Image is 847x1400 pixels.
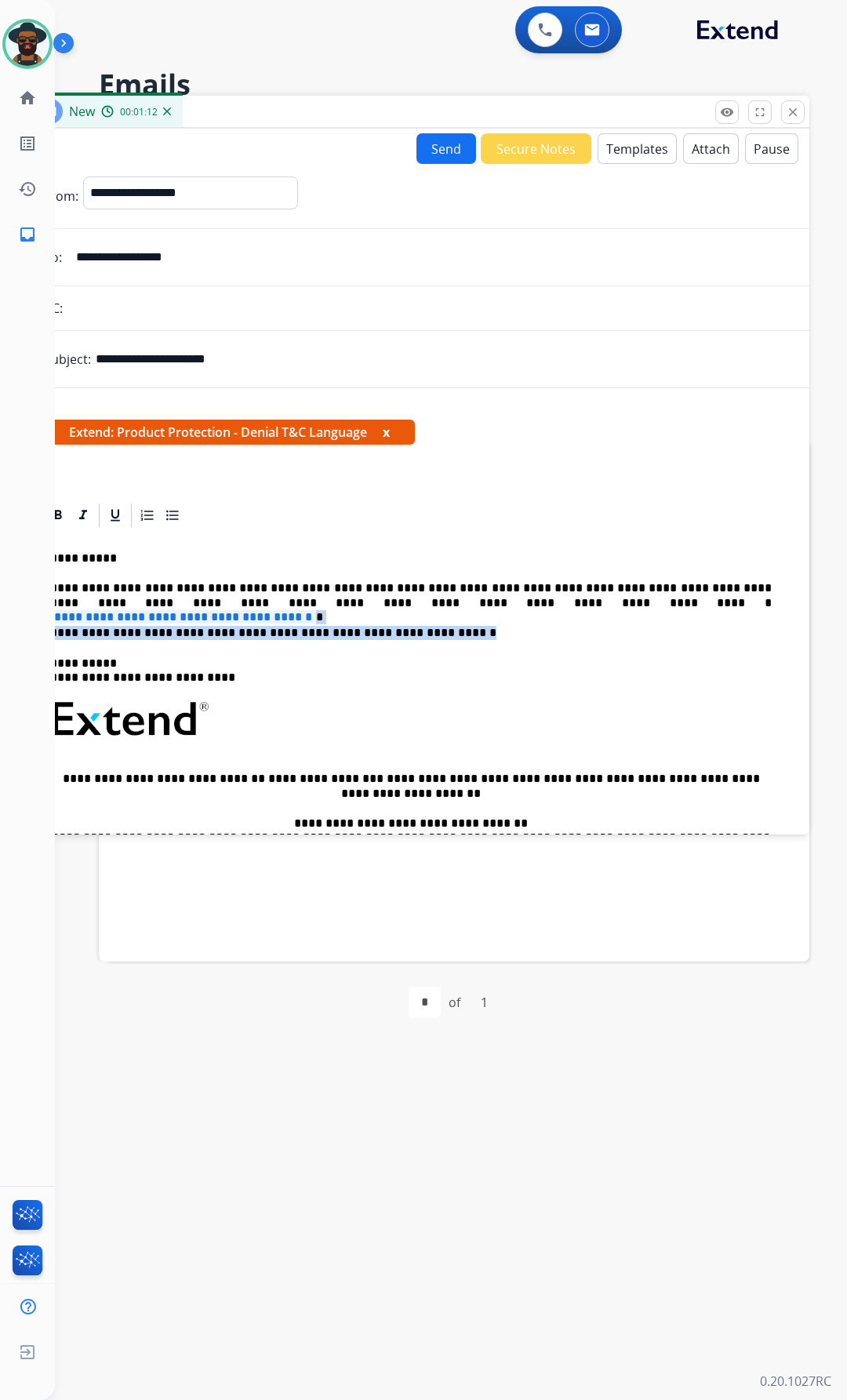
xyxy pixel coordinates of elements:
[44,187,78,205] p: From:
[161,504,184,527] div: Bullet List
[683,133,739,164] button: Attach
[383,423,390,442] button: x
[745,133,798,164] button: Pause
[468,987,500,1018] div: 1
[5,22,49,66] img: avatar
[786,105,800,119] mat-icon: close
[44,350,91,369] p: Subject:
[71,504,95,527] div: Italic
[44,420,415,445] span: Extend: Product Protection - Denial T&C Language
[104,504,127,527] div: Underline
[136,504,159,527] div: Ordered List
[18,180,37,198] mat-icon: history
[69,103,95,120] span: New
[481,133,591,164] button: Secure Notes
[18,89,37,107] mat-icon: home
[753,105,767,119] mat-icon: fullscreen
[760,1372,831,1391] p: 0.20.1027RC
[720,105,734,119] mat-icon: remove_red_eye
[18,134,37,153] mat-icon: list_alt
[120,106,158,118] span: 00:01:12
[598,133,677,164] button: Templates
[99,69,809,100] h2: Emails
[416,133,476,164] button: Send
[46,504,70,527] div: Bold
[18,225,37,244] mat-icon: inbox
[449,993,460,1012] div: of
